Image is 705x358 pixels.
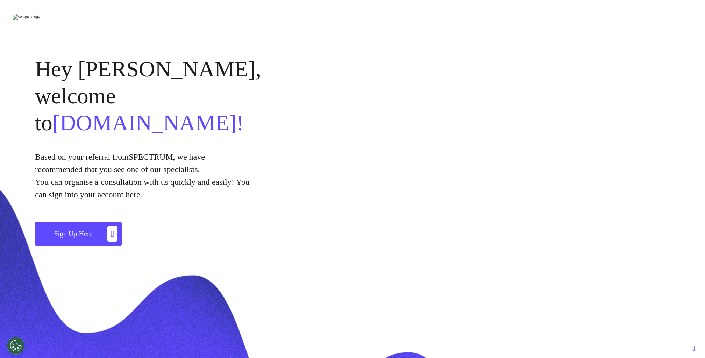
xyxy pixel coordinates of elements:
[35,176,252,201] p: You can organise a consultation with us quickly and easily! You can sign into your account here.
[35,222,122,246] button: Sign Up Here
[35,151,252,176] p: Based on your referral from , we have recommended that you see one of our specialists.
[129,152,173,161] span: spectrum
[7,337,24,355] button: Open Preferences
[54,230,92,238] span: Sign Up Here
[13,14,40,20] img: company logo
[52,110,244,135] span: [DOMAIN_NAME]!
[35,56,273,136] h1: Hey [PERSON_NAME], welcome to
